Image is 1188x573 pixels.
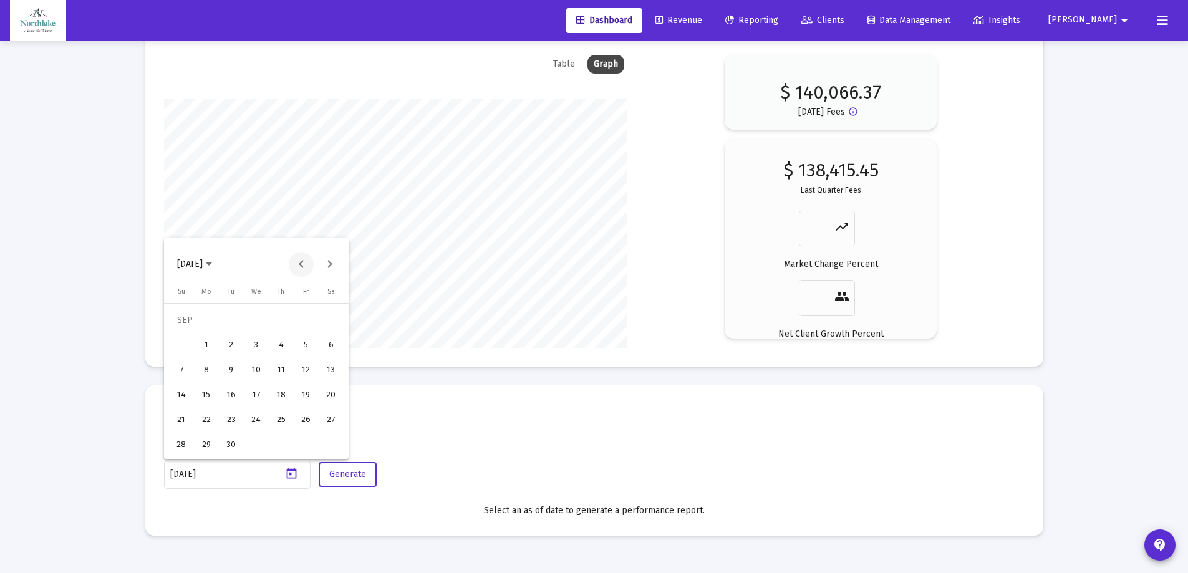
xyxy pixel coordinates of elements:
[195,434,218,456] div: 29
[270,384,292,407] div: 18
[220,359,243,382] div: 9
[294,333,319,358] button: 2025-09-05
[219,333,244,358] button: 2025-09-02
[195,409,218,431] div: 22
[251,287,261,296] span: We
[295,334,317,357] div: 5
[194,333,219,358] button: 2025-09-01
[319,383,344,408] button: 2025-09-20
[228,287,234,296] span: Tu
[320,409,342,431] div: 27
[319,333,344,358] button: 2025-09-06
[194,383,219,408] button: 2025-09-15
[244,408,269,433] button: 2025-09-24
[220,434,243,456] div: 30
[270,359,292,382] div: 11
[195,359,218,382] div: 8
[201,287,211,296] span: Mo
[327,287,335,296] span: Sa
[220,334,243,357] div: 2
[170,434,193,456] div: 28
[170,359,193,382] div: 7
[245,359,268,382] div: 10
[219,383,244,408] button: 2025-09-16
[194,433,219,458] button: 2025-09-29
[219,433,244,458] button: 2025-09-30
[317,252,342,277] button: Next month
[194,358,219,383] button: 2025-09-08
[219,358,244,383] button: 2025-09-09
[170,384,193,407] div: 14
[303,287,309,296] span: Fr
[320,384,342,407] div: 20
[245,384,268,407] div: 17
[245,334,268,357] div: 3
[195,334,218,357] div: 1
[270,409,292,431] div: 25
[320,334,342,357] div: 6
[278,287,284,296] span: Th
[170,409,193,431] div: 21
[220,409,243,431] div: 23
[169,408,194,433] button: 2025-09-21
[269,333,294,358] button: 2025-09-04
[295,384,317,407] div: 19
[269,383,294,408] button: 2025-09-18
[169,308,344,333] td: SEP
[220,384,243,407] div: 16
[269,358,294,383] button: 2025-09-11
[219,408,244,433] button: 2025-09-23
[294,358,319,383] button: 2025-09-12
[195,384,218,407] div: 15
[294,383,319,408] button: 2025-09-19
[178,287,185,296] span: Su
[244,383,269,408] button: 2025-09-17
[245,409,268,431] div: 24
[169,358,194,383] button: 2025-09-07
[169,383,194,408] button: 2025-09-14
[244,358,269,383] button: 2025-09-10
[169,433,194,458] button: 2025-09-28
[319,358,344,383] button: 2025-09-13
[289,252,314,277] button: Previous month
[270,334,292,357] div: 4
[269,408,294,433] button: 2025-09-25
[167,252,222,277] button: Choose month and year
[319,408,344,433] button: 2025-09-27
[177,259,203,269] span: [DATE]
[294,408,319,433] button: 2025-09-26
[194,408,219,433] button: 2025-09-22
[320,359,342,382] div: 13
[295,359,317,382] div: 12
[295,409,317,431] div: 26
[244,333,269,358] button: 2025-09-03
